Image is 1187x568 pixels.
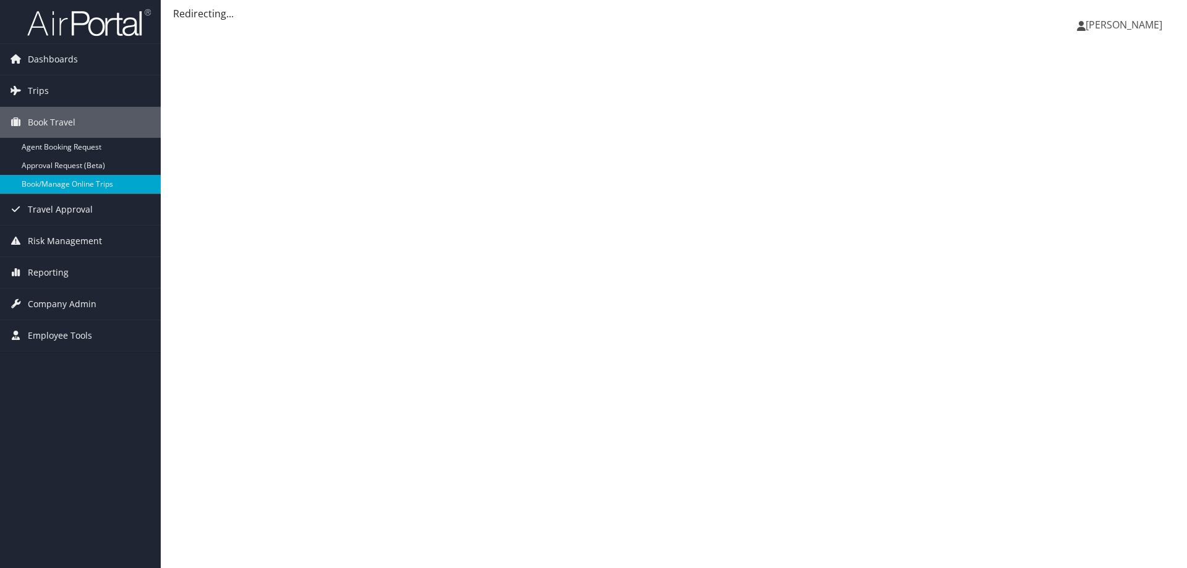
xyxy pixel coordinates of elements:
[1077,6,1175,43] a: [PERSON_NAME]
[27,8,151,37] img: airportal-logo.png
[1086,18,1162,32] span: [PERSON_NAME]
[28,289,96,320] span: Company Admin
[28,320,92,351] span: Employee Tools
[28,257,69,288] span: Reporting
[28,107,75,138] span: Book Travel
[173,6,1175,21] div: Redirecting...
[28,44,78,75] span: Dashboards
[28,226,102,256] span: Risk Management
[28,75,49,106] span: Trips
[28,194,93,225] span: Travel Approval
